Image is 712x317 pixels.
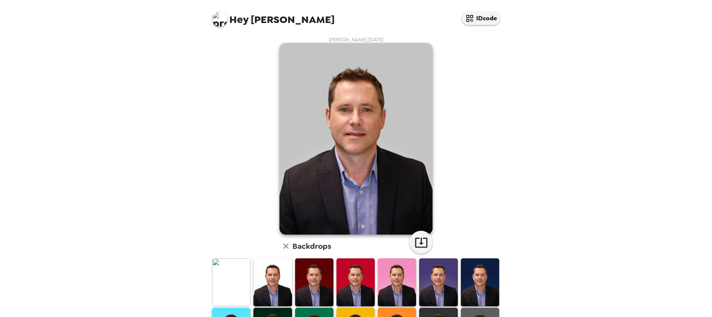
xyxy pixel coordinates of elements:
button: IDcode [462,11,500,25]
span: [PERSON_NAME] , [DATE] [329,36,384,43]
span: [PERSON_NAME] [212,8,335,25]
span: Hey [229,13,248,26]
img: user [279,43,433,235]
img: profile pic [212,11,227,27]
h6: Backdrops [292,240,331,252]
img: Original [212,258,250,306]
